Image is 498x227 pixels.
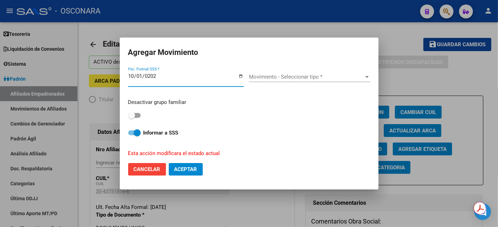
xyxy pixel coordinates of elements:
[128,46,370,59] h2: Agregar Movimiento
[128,163,166,176] button: Cancelar
[128,149,362,157] p: Esta acción modificara el estado actual
[169,163,203,176] button: Aceptar
[134,166,160,172] span: Cancelar
[128,98,370,106] p: Desactivar grupo familiar
[143,130,179,136] strong: Informar a SSS
[174,166,197,172] span: Aceptar
[249,74,364,80] span: Movimiento - Seleccionar tipo *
